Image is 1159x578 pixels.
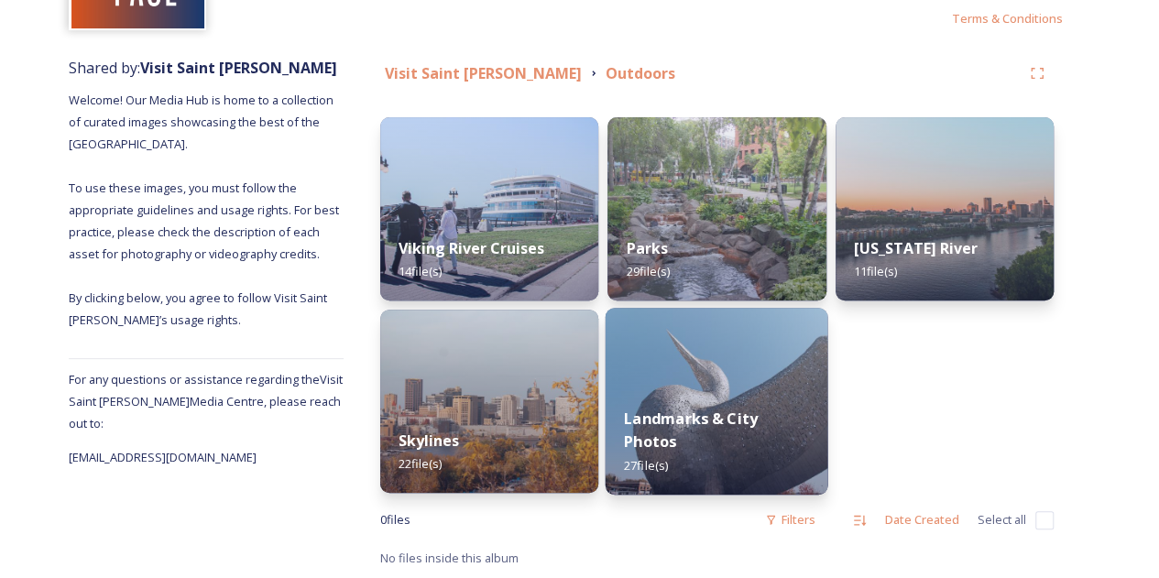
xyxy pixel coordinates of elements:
[756,502,825,538] div: Filters
[380,310,598,493] img: 31e0641d-b540-42c7-9267-fe7a9054416a.jpg
[140,58,337,78] strong: Visit Saint [PERSON_NAME]
[380,511,410,529] span: 0 file s
[978,511,1026,529] span: Select all
[854,238,978,258] strong: [US_STATE] River
[626,238,667,258] strong: Parks
[399,263,442,279] span: 14 file(s)
[952,10,1063,27] span: Terms & Conditions
[876,502,968,538] div: Date Created
[69,449,257,465] span: [EMAIL_ADDRESS][DOMAIN_NAME]
[624,456,668,473] span: 27 file(s)
[380,550,519,566] span: No files inside this album
[624,408,758,452] strong: Landmarks & City Photos
[380,117,598,300] img: 883b52b7-7e85-44df-8773-4aa75346aca6.jpg
[836,117,1054,300] img: 6f5e2fec-8d5f-4b15-bdba-6575159d3a3a.jpg
[606,308,828,495] img: 38ba5b39-f25f-477f-a29f-25116069109b.jpg
[69,371,343,431] span: For any questions or assistance regarding the Visit Saint [PERSON_NAME] Media Centre, please reac...
[952,7,1090,29] a: Terms & Conditions
[607,117,826,300] img: 50199e40-cac7-4109-b6d1-a95a3e166f26.jpg
[399,455,442,472] span: 22 file(s)
[854,263,897,279] span: 11 file(s)
[399,238,544,258] strong: Viking River Cruises
[69,92,342,328] span: Welcome! Our Media Hub is home to a collection of curated images showcasing the best of the [GEOG...
[385,63,582,83] strong: Visit Saint [PERSON_NAME]
[626,263,669,279] span: 29 file(s)
[69,58,337,78] span: Shared by:
[606,63,675,83] strong: Outdoors
[399,431,459,451] strong: Skylines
